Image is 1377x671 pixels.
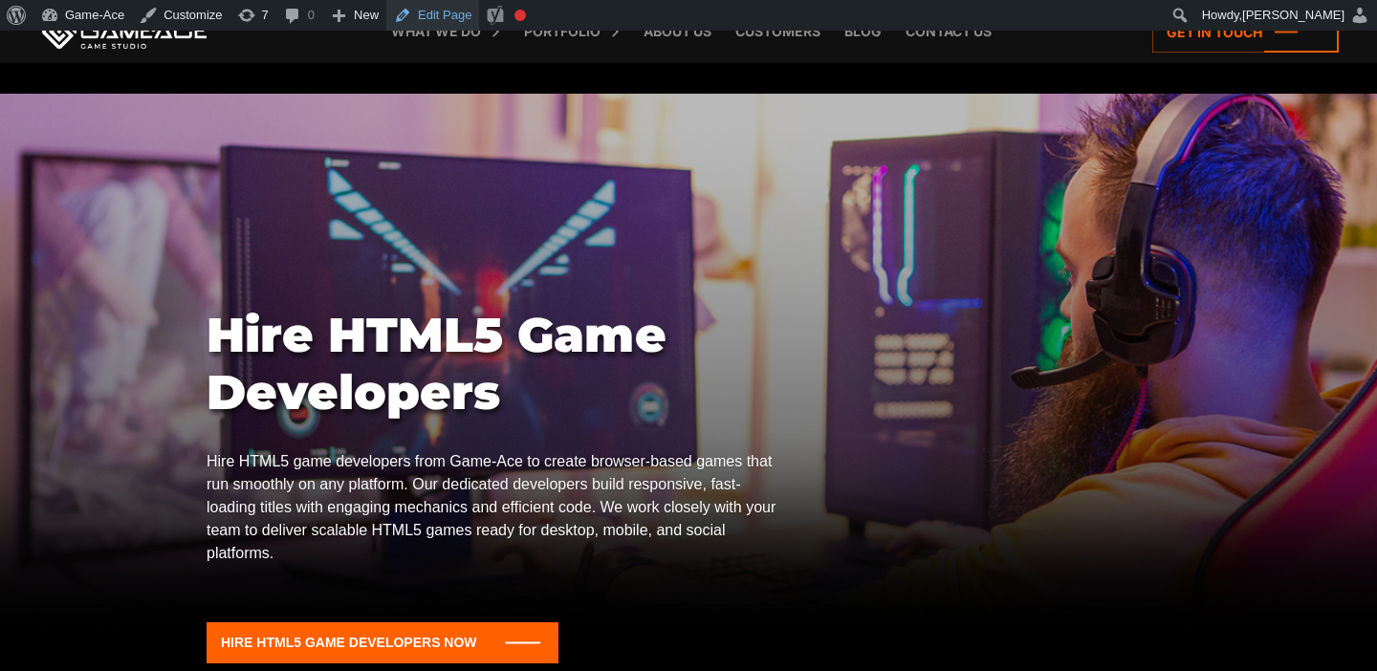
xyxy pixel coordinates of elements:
h1: Hire HTML5 Game Developers [207,307,785,422]
p: Hire HTML5 game developers from Game-Ace to create browser-based games that run smoothly on any p... [207,450,785,565]
span: [PERSON_NAME] [1242,8,1344,22]
div: Focus keyphrase not set [514,10,526,21]
a: Get in touch [1152,11,1339,53]
a: Hire HTML5 game developers now [207,622,558,663]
